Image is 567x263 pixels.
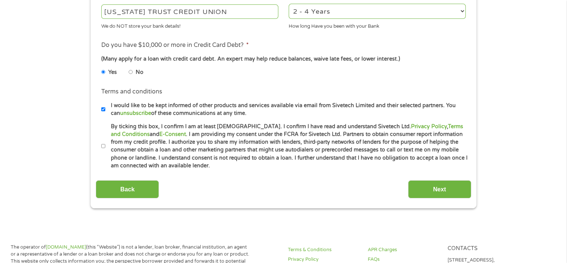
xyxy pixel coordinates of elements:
input: Back [96,180,159,198]
a: Privacy Policy [288,256,359,263]
a: Terms and Conditions [111,123,463,137]
label: No [136,68,143,76]
label: Terms and conditions [101,88,162,96]
input: Next [408,180,471,198]
a: Privacy Policy [411,123,447,130]
a: FAQs [368,256,439,263]
label: Do you have $10,000 or more in Credit Card Debt? [101,41,249,49]
a: unsubscribe [120,110,151,116]
div: We do NOT store your bank details! [101,20,278,30]
div: How long Have you been with your Bank [289,20,466,30]
a: APR Charges [368,246,439,253]
a: E-Consent [159,131,186,137]
a: Terms & Conditions [288,246,359,253]
label: By ticking this box, I confirm I am at least [DEMOGRAPHIC_DATA]. I confirm I have read and unders... [105,123,468,170]
a: [DOMAIN_NAME] [46,244,86,250]
h4: Contacts [448,245,519,252]
label: Yes [108,68,117,76]
label: I would like to be kept informed of other products and services available via email from Sivetech... [105,102,468,117]
div: (Many apply for a loan with credit card debt. An expert may help reduce balances, waive late fees... [101,55,466,63]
